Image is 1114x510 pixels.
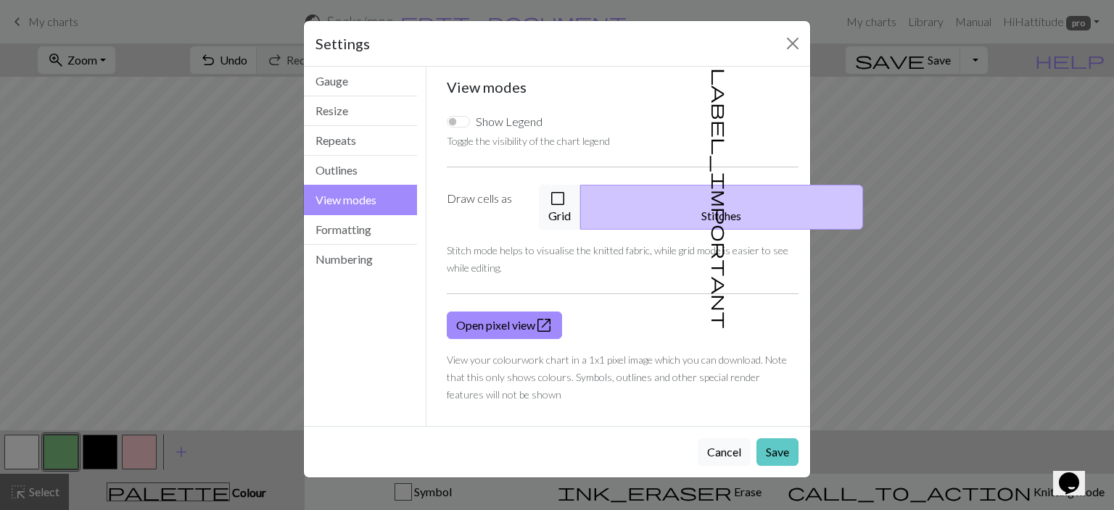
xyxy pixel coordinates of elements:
[304,156,417,185] button: Outlines
[304,245,417,274] button: Numbering
[539,185,581,230] button: Grid
[535,315,553,335] span: open_in_new
[438,185,530,230] label: Draw cells as
[447,354,787,401] small: View your colourwork chart in a 1x1 pixel image which you can download. Note that this only shows...
[304,126,417,156] button: Repeats
[304,215,417,245] button: Formatting
[698,438,751,466] button: Cancel
[447,312,562,339] a: Open pixel view
[476,113,542,130] label: Show Legend
[781,32,804,55] button: Close
[304,185,417,215] button: View modes
[304,96,417,126] button: Resize
[447,135,610,147] small: Toggle the visibility of the chart legend
[756,438,799,466] button: Save
[1053,452,1099,496] iframe: chat widget
[710,68,730,329] span: label_important
[447,78,799,96] h5: View modes
[447,244,788,274] small: Stitch mode helps to visualise the knitted fabric, while grid mode is easier to see while editing.
[580,185,863,230] button: Stitches
[549,188,566,209] span: check_box_outline_blank
[304,67,417,96] button: Gauge
[315,33,370,54] h5: Settings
